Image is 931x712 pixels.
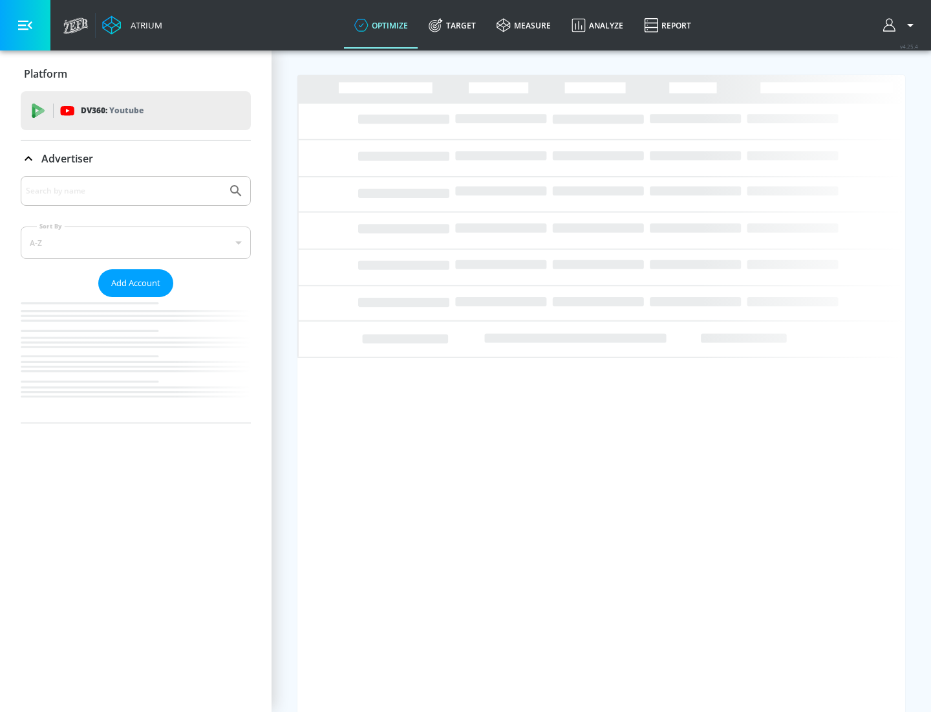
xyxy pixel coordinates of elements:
[486,2,561,49] a: measure
[24,67,67,81] p: Platform
[21,91,251,130] div: DV360: Youtube
[109,104,144,117] p: Youtube
[26,183,222,199] input: Search by name
[561,2,634,49] a: Analyze
[21,227,251,259] div: A-Z
[21,56,251,92] div: Platform
[900,43,918,50] span: v 4.25.4
[41,151,93,166] p: Advertiser
[98,269,173,297] button: Add Account
[111,276,160,291] span: Add Account
[37,222,65,230] label: Sort By
[634,2,701,49] a: Report
[21,297,251,423] nav: list of Advertiser
[102,16,162,35] a: Atrium
[81,104,144,118] p: DV360:
[125,19,162,31] div: Atrium
[21,140,251,177] div: Advertiser
[344,2,418,49] a: optimize
[418,2,486,49] a: Target
[21,176,251,423] div: Advertiser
